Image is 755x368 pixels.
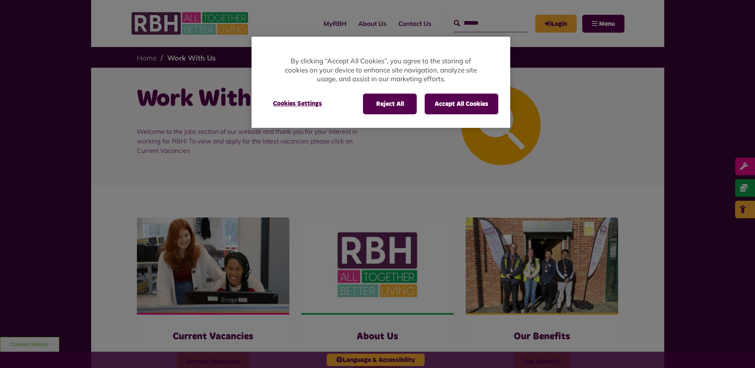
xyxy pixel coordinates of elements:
[263,94,332,114] button: Cookies Settings
[363,94,417,114] button: Reject All
[425,94,498,114] button: Accept All Cookies
[283,57,478,84] p: By clicking “Accept All Cookies”, you agree to the storing of cookies on your device to enhance s...
[252,37,510,128] div: Privacy
[252,37,510,128] div: Cookie banner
